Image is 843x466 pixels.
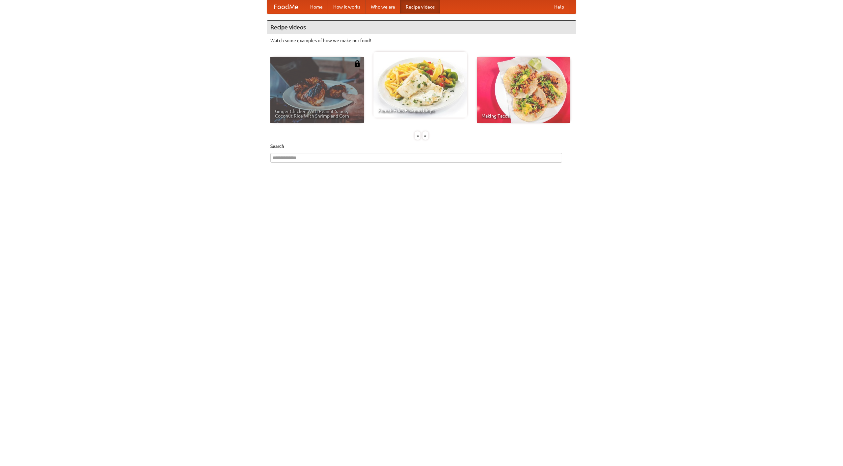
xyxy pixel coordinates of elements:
img: 483408.png [354,60,361,67]
p: Watch some examples of how we make our food! [270,37,573,44]
a: Making Tacos [477,57,570,123]
h5: Search [270,143,573,150]
h4: Recipe videos [267,21,576,34]
a: FoodMe [267,0,305,14]
span: French Fries Fish and Chips [378,108,462,113]
a: Help [549,0,569,14]
a: Who we are [366,0,400,14]
div: » [422,131,428,140]
a: How it works [328,0,366,14]
a: Home [305,0,328,14]
div: « [415,131,421,140]
span: Making Tacos [481,114,566,118]
a: Recipe videos [400,0,440,14]
a: French Fries Fish and Chips [373,52,467,118]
